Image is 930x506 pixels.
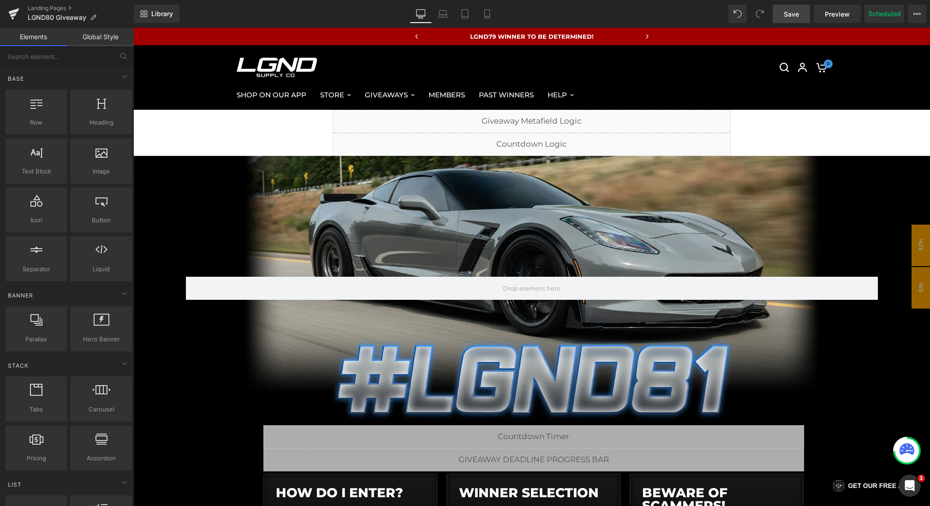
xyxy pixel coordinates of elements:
[67,28,134,46] a: Global Style
[908,5,926,23] button: More
[73,405,129,414] span: Carousel
[7,74,25,83] span: Base
[151,10,173,18] span: Library
[918,475,925,482] span: 1
[864,5,904,23] button: Scheduled
[73,215,129,225] span: Button
[476,5,498,23] a: Mobile
[73,453,129,463] span: Accordion
[73,167,129,176] span: Image
[134,5,179,23] a: New Library
[825,9,850,19] span: Preview
[8,405,64,414] span: Tabs
[8,453,64,463] span: Pricing
[7,291,34,300] span: Banner
[73,334,129,344] span: Hero Banner
[8,264,64,274] span: Separator
[295,62,332,73] a: MEMBERS
[346,62,400,73] a: PAST WINNERS
[778,197,797,238] span: H2E
[678,22,694,57] a: 0
[7,361,30,370] span: Stack
[899,475,921,497] iframe: Intercom live chat
[728,5,747,23] button: Undo
[143,458,292,471] h1: HOW DO I ENTER?
[7,480,23,489] span: List
[691,32,699,41] span: 0
[8,215,64,225] span: Icon
[509,458,658,484] h1: BEWARE OF SCAMMERS!
[8,334,64,344] span: Parallax
[715,452,780,464] div: GET OUR FREE APP!
[700,452,711,464] img: Logo
[73,264,129,274] span: Liquid
[778,239,797,281] span: WS
[187,62,218,73] a: STORE
[326,458,475,471] h1: WINNER SELECTION
[103,62,173,73] a: SHOP ON OUR APP
[432,5,454,23] a: Laptop
[232,62,281,73] a: GIVEAWAYS
[28,5,134,12] a: Landing Pages
[414,62,441,73] a: HELP
[454,5,476,23] a: Tablet
[410,5,432,23] a: Desktop
[7,433,85,471] iframe: Marketing Popup
[814,5,861,23] a: Preview
[751,5,769,23] button: Redo
[28,14,86,21] span: LGND80 Giveaway
[784,9,799,19] span: Save
[8,167,64,176] span: Text Block
[337,5,460,12] a: LGND79 WINNER TO BE DETERMINED!
[73,118,129,127] span: Heading
[8,118,64,127] span: Row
